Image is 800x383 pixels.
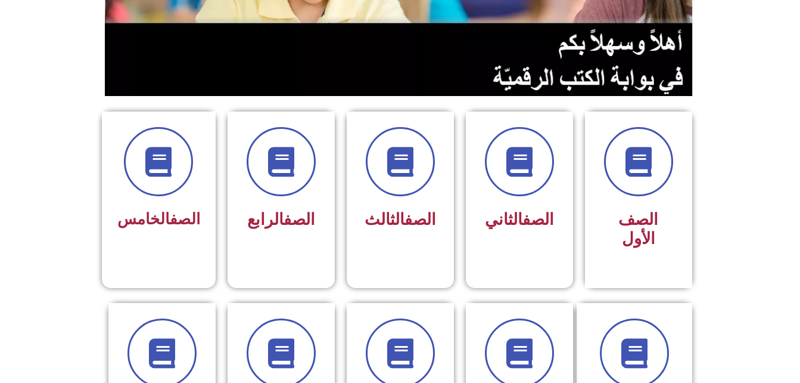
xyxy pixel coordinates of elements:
span: الرابع [247,210,315,229]
span: الصف الأول [618,210,658,248]
a: الصف [404,210,436,229]
span: الثاني [485,210,554,229]
a: الصف [284,210,315,229]
span: الخامس [117,210,200,228]
span: الثالث [365,210,436,229]
a: الصف [170,210,200,228]
a: الصف [522,210,554,229]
